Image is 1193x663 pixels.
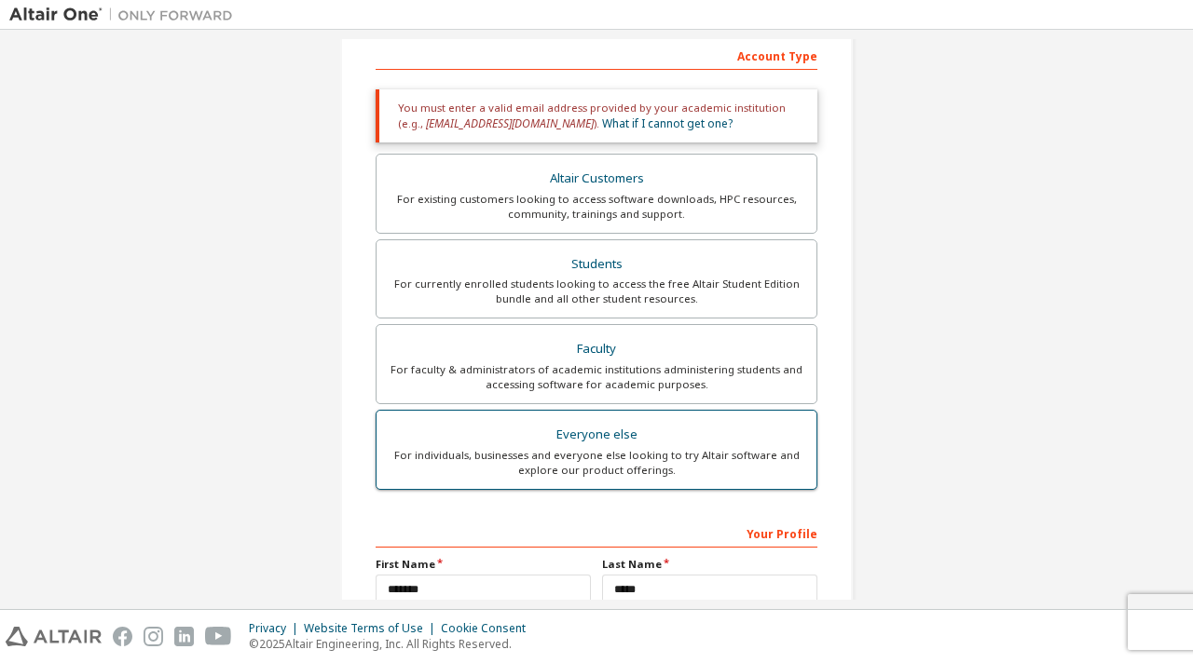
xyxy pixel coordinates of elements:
img: facebook.svg [113,627,132,646]
label: Last Name [602,557,817,572]
p: © 2025 Altair Engineering, Inc. All Rights Reserved. [249,636,537,652]
a: What if I cannot get one? [602,115,733,131]
div: For individuals, businesses and everyone else looking to try Altair software and explore our prod... [388,448,805,478]
div: Cookie Consent [441,621,537,636]
img: youtube.svg [205,627,232,646]
div: Faculty [388,336,805,362]
span: [EMAIL_ADDRESS][DOMAIN_NAME] [426,115,594,131]
label: First Name [376,557,591,572]
div: Everyone else [388,422,805,448]
img: linkedin.svg [174,627,194,646]
div: Your Profile [376,518,817,548]
div: Students [388,251,805,277]
img: instagram.svg [144,627,163,646]
div: You must enter a valid email address provided by your academic institution (e.g., ). [376,89,817,142]
div: For faculty & administrators of academic institutions administering students and accessing softwa... [388,362,805,392]
div: Privacy [249,621,304,636]
div: Altair Customers [388,166,805,192]
img: Altair One [9,6,242,24]
div: For existing customers looking to access software downloads, HPC resources, community, trainings ... [388,192,805,222]
img: altair_logo.svg [6,627,102,646]
div: Website Terms of Use [304,621,441,636]
div: Account Type [376,40,817,70]
div: For currently enrolled students looking to access the free Altair Student Edition bundle and all ... [388,277,805,306]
